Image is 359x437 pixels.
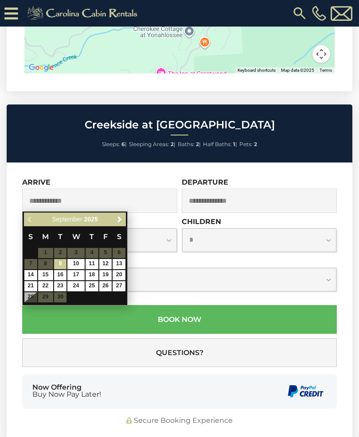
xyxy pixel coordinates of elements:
div: Now Offering [32,384,101,398]
li: | [178,139,201,150]
span: Thursday [90,232,94,241]
button: Book Now [22,305,337,334]
li: | [129,139,176,150]
label: Departure [182,178,228,186]
a: 20 [113,270,125,280]
strong: 2 [254,141,257,147]
a: 21 [24,281,37,291]
button: Keyboard shortcuts [238,67,276,73]
button: Map camera controls [312,45,330,63]
a: 25 [86,281,98,291]
img: search-regular.svg [292,5,308,21]
label: Children [182,217,221,226]
button: Questions? [22,338,337,367]
img: Khaki-logo.png [23,4,145,22]
a: 9 [54,259,67,269]
span: September [52,216,82,223]
span: Half Baths: [203,141,232,147]
a: [PHONE_NUMBER] [310,6,328,21]
span: Next [116,216,123,223]
span: Buy Now Pay Later! [32,391,101,398]
li: | [203,139,237,150]
a: 19 [99,270,112,280]
strong: 2 [171,141,174,147]
strong: 1 [233,141,235,147]
a: Open this area in Google Maps (opens a new window) [27,62,56,73]
a: 17 [67,270,84,280]
span: Monday [42,232,49,241]
a: 22 [38,281,53,291]
span: Map data ©2025 [281,68,314,73]
div: Secure Booking Experience [22,416,337,426]
a: 13 [113,259,125,269]
a: 24 [67,281,84,291]
a: 16 [54,270,67,280]
a: 18 [86,270,98,280]
span: Sunday [28,232,33,241]
span: Baths: [178,141,195,147]
span: Wednesday [72,232,80,241]
h2: Creekside at [GEOGRAPHIC_DATA] [9,119,350,131]
strong: 6 [121,141,125,147]
span: 2025 [84,216,98,223]
a: 26 [99,281,112,291]
a: Next [114,214,125,225]
strong: 2 [196,141,199,147]
span: Sleeps: [102,141,120,147]
span: Friday [103,232,108,241]
span: Saturday [117,232,121,241]
a: 14 [24,270,37,280]
li: | [102,139,127,150]
a: 15 [38,270,53,280]
a: 11 [86,259,98,269]
a: 10 [67,259,84,269]
label: Arrive [22,178,51,186]
span: Pets: [239,141,253,147]
a: 12 [99,259,112,269]
span: Sleeping Areas: [129,141,169,147]
a: Terms (opens in new tab) [320,68,332,73]
img: Google [27,62,56,73]
a: 23 [54,281,67,291]
a: 27 [113,281,125,291]
span: Tuesday [58,232,62,241]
